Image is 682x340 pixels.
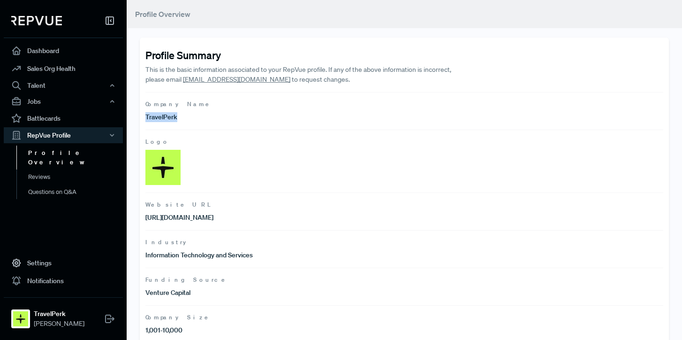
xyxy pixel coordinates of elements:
[13,311,28,326] img: TravelPerk
[4,42,123,60] a: Dashboard
[145,201,663,209] span: Website URL
[4,127,123,143] button: RepVue Profile
[145,150,181,185] img: Logo
[183,75,290,84] a: [EMAIL_ADDRESS][DOMAIN_NAME]
[16,185,136,200] a: Questions on Q&A
[145,313,663,322] span: Company Size
[145,49,663,61] h4: Profile Summary
[4,254,123,272] a: Settings
[135,9,190,19] span: Profile Overview
[4,297,123,332] a: TravelPerkTravelPerk[PERSON_NAME]
[11,16,62,25] img: RepVue
[4,109,123,127] a: Battlecards
[145,100,663,108] span: Company Name
[145,288,404,298] p: Venture Capital
[34,319,84,329] span: [PERSON_NAME]
[4,77,123,93] button: Talent
[145,276,663,284] span: Funding Source
[145,238,663,247] span: Industry
[145,213,404,223] p: [URL][DOMAIN_NAME]
[4,93,123,109] button: Jobs
[145,250,404,260] p: Information Technology and Services
[145,138,663,146] span: Logo
[16,170,136,185] a: Reviews
[4,272,123,290] a: Notifications
[145,112,404,122] p: TravelPerk
[145,65,456,85] p: This is the basic information associated to your RepVue profile. If any of the above information ...
[16,146,136,170] a: Profile Overview
[4,60,123,77] a: Sales Org Health
[145,325,404,335] p: 1,001-10,000
[34,309,84,319] strong: TravelPerk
